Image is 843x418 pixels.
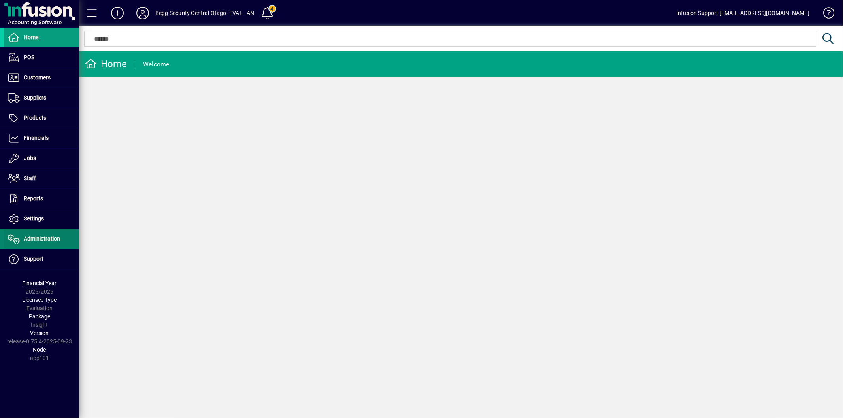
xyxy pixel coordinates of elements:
div: Welcome [143,58,170,71]
span: Customers [24,74,51,81]
a: Knowledge Base [817,2,833,27]
a: POS [4,48,79,68]
span: Support [24,256,43,262]
div: Home [85,58,127,70]
span: Financial Year [23,280,57,286]
span: Node [33,346,46,353]
span: Home [24,34,38,40]
span: POS [24,54,34,60]
a: Support [4,249,79,269]
a: Administration [4,229,79,249]
a: Staff [4,169,79,188]
button: Profile [130,6,155,20]
a: Products [4,108,79,128]
span: Jobs [24,155,36,161]
a: Financials [4,128,79,148]
span: Licensee Type [23,297,57,303]
span: Products [24,115,46,121]
a: Jobs [4,149,79,168]
span: Suppliers [24,94,46,101]
a: Suppliers [4,88,79,108]
a: Settings [4,209,79,229]
div: Begg Security Central Otago -EVAL - AN [155,7,255,19]
span: Package [29,313,50,320]
span: Reports [24,195,43,201]
span: Settings [24,215,44,222]
span: Version [30,330,49,336]
span: Administration [24,235,60,242]
div: Infusion Support [EMAIL_ADDRESS][DOMAIN_NAME] [676,7,809,19]
a: Customers [4,68,79,88]
button: Add [105,6,130,20]
span: Financials [24,135,49,141]
a: Reports [4,189,79,209]
span: Staff [24,175,36,181]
